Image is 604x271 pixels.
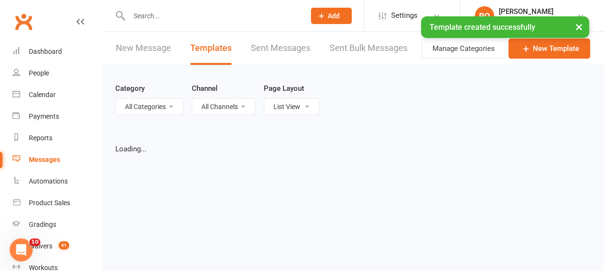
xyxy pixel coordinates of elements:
[29,48,62,55] div: Dashboard
[12,84,101,106] a: Calendar
[12,41,101,62] a: Dashboard
[29,199,70,207] div: Product Sales
[190,32,232,65] a: Templates
[29,221,56,228] div: Gradings
[330,32,407,65] a: Sent Bulk Messages
[421,38,506,59] button: Manage Categories
[115,83,145,94] label: Category
[115,143,348,155] div: Loading...
[499,7,554,16] div: [PERSON_NAME]
[12,127,101,149] a: Reports
[499,16,554,25] div: NorthlandBJJ
[12,214,101,235] a: Gradings
[12,171,101,192] a: Automations
[12,10,36,34] a: Clubworx
[475,6,494,25] div: RO
[29,91,56,99] div: Calendar
[12,192,101,214] a: Product Sales
[116,32,171,65] a: New Message
[29,69,49,77] div: People
[29,238,40,246] span: 10
[29,134,52,142] div: Reports
[311,8,352,24] button: Add
[59,241,69,249] span: 41
[29,156,60,163] div: Messages
[570,16,588,37] button: ×
[12,62,101,84] a: People
[29,112,59,120] div: Payments
[29,242,52,250] div: Waivers
[12,149,101,171] a: Messages
[12,106,101,127] a: Payments
[508,38,590,59] a: New Template
[264,83,304,94] label: Page Layout
[251,32,310,65] a: Sent Messages
[126,9,298,23] input: Search...
[391,5,418,26] span: Settings
[10,238,33,261] iframe: Intercom live chat
[192,83,218,94] label: Channel
[12,235,101,257] a: Waivers 41
[29,177,68,185] div: Automations
[421,16,589,38] div: Template created successfully
[328,12,340,20] span: Add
